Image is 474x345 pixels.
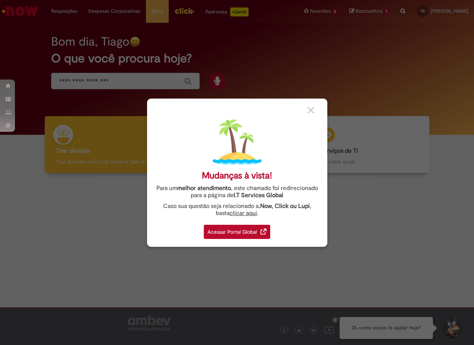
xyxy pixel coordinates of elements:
[261,229,266,234] img: redirect_link.png
[230,205,257,217] a: clicar aqui
[259,202,310,210] strong: .Now, Click ou Lupi
[204,225,270,239] div: Acessar Portal Global
[202,170,272,181] div: Mudanças à vista!
[177,184,231,192] strong: melhor atendimento
[153,185,322,199] div: Para um , este chamado foi redirecionado para a página de
[204,221,270,239] a: Acessar Portal Global
[213,118,262,167] img: island.png
[308,107,314,114] img: close_button_grey.png
[153,203,322,217] div: Caso sua questão seja relacionado a , basta .
[234,187,283,199] a: I.T Services Global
